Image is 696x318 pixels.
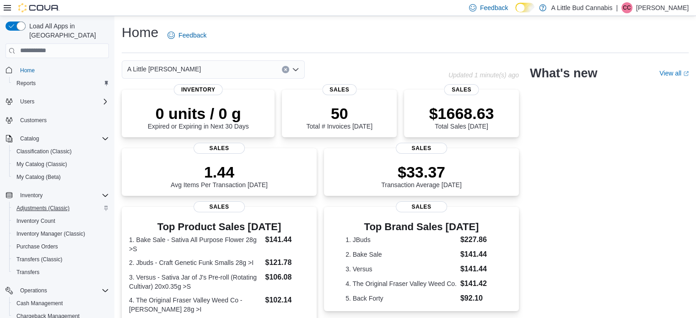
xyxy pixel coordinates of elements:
[265,234,309,245] dd: $141.44
[429,104,494,130] div: Total Sales [DATE]
[13,298,109,309] span: Cash Management
[322,84,356,95] span: Sales
[345,264,457,274] dt: 3. Versus
[16,217,55,225] span: Inventory Count
[13,241,109,252] span: Purchase Orders
[148,104,249,130] div: Expired or Expiring in Next 30 Days
[381,163,462,181] p: $33.37
[9,158,113,171] button: My Catalog (Classic)
[2,132,113,145] button: Catalog
[16,65,109,76] span: Home
[345,294,457,303] dt: 5. Back Forty
[20,287,47,294] span: Operations
[13,172,65,183] a: My Catalog (Beta)
[460,234,497,245] dd: $227.86
[20,98,34,105] span: Users
[129,296,261,314] dt: 4. The Original Fraser Valley Weed Co - [PERSON_NAME] 28g >I
[16,114,109,126] span: Customers
[129,235,261,253] dt: 1. Bake Sale - Sativa All Purpose Flower 28g >S
[18,3,59,12] img: Cova
[13,203,73,214] a: Adjustments (Classic)
[127,64,201,75] span: A Little [PERSON_NAME]
[306,104,372,130] div: Total # Invoices [DATE]
[16,243,58,250] span: Purchase Orders
[460,249,497,260] dd: $141.44
[480,3,508,12] span: Feedback
[16,96,38,107] button: Users
[396,143,447,154] span: Sales
[9,145,113,158] button: Classification (Classic)
[13,228,89,239] a: Inventory Manager (Classic)
[396,201,447,212] span: Sales
[265,295,309,306] dd: $102.14
[551,2,612,13] p: A Little Bud Cannabis
[178,31,206,40] span: Feedback
[13,159,109,170] span: My Catalog (Classic)
[129,258,261,267] dt: 2. Jbuds - Craft Genetic Funk Smalls 28g >I
[9,215,113,227] button: Inventory Count
[16,80,36,87] span: Reports
[16,96,109,107] span: Users
[16,269,39,276] span: Transfers
[148,104,249,123] p: 0 units / 0 g
[13,78,109,89] span: Reports
[515,3,534,12] input: Dark Mode
[13,146,109,157] span: Classification (Classic)
[122,23,158,42] h1: Home
[16,205,70,212] span: Adjustments (Classic)
[292,66,299,73] button: Open list of options
[9,77,113,90] button: Reports
[345,221,497,232] h3: Top Brand Sales [DATE]
[13,298,66,309] a: Cash Management
[460,293,497,304] dd: $92.10
[616,2,618,13] p: |
[2,95,113,108] button: Users
[16,256,62,263] span: Transfers (Classic)
[345,250,457,259] dt: 2. Bake Sale
[13,216,109,226] span: Inventory Count
[16,190,46,201] button: Inventory
[9,266,113,279] button: Transfers
[9,253,113,266] button: Transfers (Classic)
[13,159,71,170] a: My Catalog (Classic)
[621,2,632,13] div: Carolyn Cook
[171,163,268,189] div: Avg Items Per Transaction [DATE]
[460,278,497,289] dd: $141.42
[13,78,39,89] a: Reports
[9,171,113,183] button: My Catalog (Beta)
[16,300,63,307] span: Cash Management
[20,135,39,142] span: Catalog
[13,254,109,265] span: Transfers (Classic)
[16,133,43,144] button: Catalog
[16,148,72,155] span: Classification (Classic)
[530,66,597,81] h2: What's new
[9,227,113,240] button: Inventory Manager (Classic)
[460,264,497,275] dd: $141.44
[265,257,309,268] dd: $121.78
[623,2,631,13] span: CC
[16,285,109,296] span: Operations
[636,2,689,13] p: [PERSON_NAME]
[171,163,268,181] p: 1.44
[381,163,462,189] div: Transaction Average [DATE]
[345,279,457,288] dt: 4. The Original Fraser Valley Weed Co.
[164,26,210,44] a: Feedback
[2,284,113,297] button: Operations
[174,84,223,95] span: Inventory
[13,254,66,265] a: Transfers (Classic)
[16,285,51,296] button: Operations
[13,216,59,226] a: Inventory Count
[20,67,35,74] span: Home
[444,84,479,95] span: Sales
[448,71,519,79] p: Updated 1 minute(s) ago
[282,66,289,73] button: Clear input
[20,192,43,199] span: Inventory
[13,241,62,252] a: Purchase Orders
[16,65,38,76] a: Home
[16,133,109,144] span: Catalog
[13,146,76,157] a: Classification (Classic)
[683,71,689,76] svg: External link
[306,104,372,123] p: 50
[13,203,109,214] span: Adjustments (Classic)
